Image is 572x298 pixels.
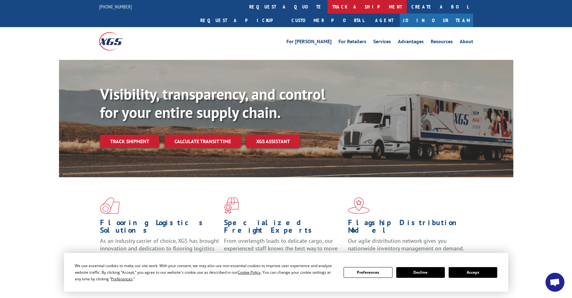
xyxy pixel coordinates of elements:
[75,262,336,282] div: We use essential cookies to make our site work. With your consent, we may also use non-essential ...
[460,39,473,46] a: About
[111,276,133,282] span: Preferences
[64,253,508,292] div: Cookie Consent Prompt
[396,267,445,278] button: Decline
[449,267,497,278] button: Accept
[431,39,453,46] a: Resources
[348,197,370,214] img: xgs-icon-flagship-distribution-model-red
[100,135,159,148] a: Track shipment
[224,237,343,265] p: From overlength loads to delicate cargo, our experienced staff knows the best way to move your fr...
[339,39,366,46] a: For Retailers
[99,3,132,10] a: [PHONE_NUMBER]
[164,135,241,148] a: Calculate transit time
[286,39,332,46] a: For [PERSON_NAME]
[196,14,287,27] a: Request a pickup
[224,197,239,214] img: xgs-icon-focused-on-flooring-red
[369,14,400,27] a: Agent
[545,273,564,292] div: Open chat
[224,219,343,237] h1: Specialized Freight Experts
[373,39,391,46] a: Services
[348,219,467,237] h1: Flagship Distribution Model
[100,219,219,237] h1: Flooring Logistics Solutions
[348,237,464,252] span: Our agile distribution network gives you nationwide inventory management on demand.
[246,135,300,148] a: XGS ASSISTANT
[287,14,369,27] a: Customer Portal
[100,197,120,214] img: xgs-icon-total-supply-chain-intelligence-red
[100,84,325,122] b: Visibility, transparency, and control for your entire supply chain.
[398,39,424,46] a: Advantages
[344,267,392,278] button: Preferences
[100,237,219,260] span: As an industry carrier of choice, XGS has brought innovation and dedication to flooring logistics...
[238,270,261,275] span: Cookie Policy
[400,14,473,27] a: Join Our Team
